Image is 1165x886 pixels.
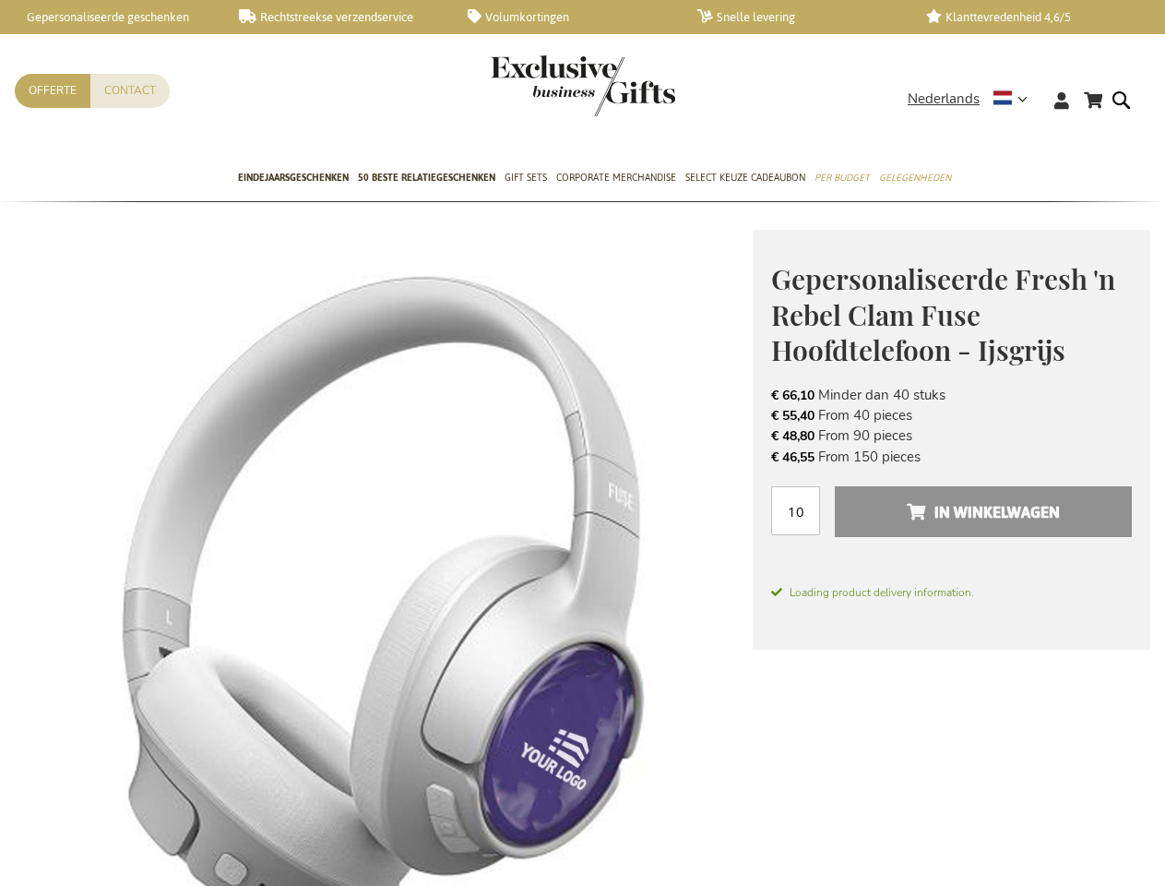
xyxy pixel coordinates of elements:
[908,89,980,110] span: Nederlands
[358,156,495,202] a: 50 beste relatiegeschenken
[771,486,820,535] input: Aantal
[771,425,1132,446] li: From 90 pieces
[238,156,349,202] a: Eindejaarsgeschenken
[556,168,676,187] span: Corporate Merchandise
[771,449,814,466] span: € 46,55
[238,168,349,187] span: Eindejaarsgeschenken
[239,9,439,25] a: Rechtstreekse verzendservice
[505,168,547,187] span: Gift Sets
[685,168,805,187] span: Select Keuze Cadeaubon
[771,260,1115,368] span: Gepersonaliseerde Fresh 'n Rebel Clam Fuse Hoofdtelefoon - Ijsgrijs
[15,74,90,108] a: Offerte
[9,9,209,25] a: Gepersonaliseerde geschenken
[879,156,951,202] a: Gelegenheden
[556,156,676,202] a: Corporate Merchandise
[491,55,583,116] a: store logo
[685,156,805,202] a: Select Keuze Cadeaubon
[505,156,547,202] a: Gift Sets
[771,387,814,404] span: € 66,10
[771,385,1132,405] li: Minder dan 40 stuks
[926,9,1126,25] a: Klanttevredenheid 4,6/5
[771,447,1132,467] li: From 150 pieces
[771,405,1132,425] li: From 40 pieces
[814,168,870,187] span: Per Budget
[814,156,870,202] a: Per Budget
[468,9,668,25] a: Volumkortingen
[358,168,495,187] span: 50 beste relatiegeschenken
[90,74,170,108] a: Contact
[771,584,1132,601] span: Loading product delivery information.
[879,168,951,187] span: Gelegenheden
[491,55,675,116] img: Exclusive Business gifts logo
[771,407,814,425] span: € 55,40
[771,427,814,445] span: € 48,80
[697,9,898,25] a: Snelle levering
